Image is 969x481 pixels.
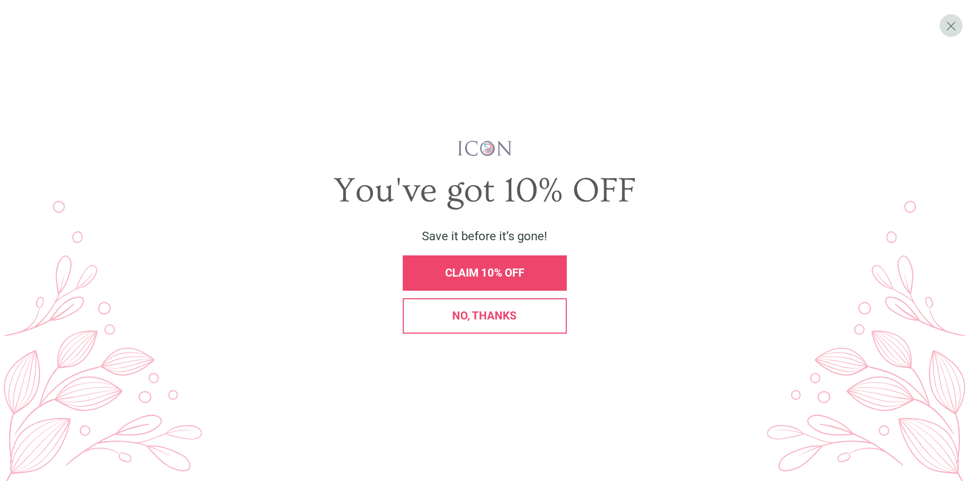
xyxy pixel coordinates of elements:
span: You've got 10% OFF [334,171,636,210]
span: X [946,18,956,33]
span: CLAIM 10% OFF [445,266,524,279]
span: Save it before it’s gone! [422,229,547,243]
span: No, thanks [452,309,517,322]
img: iconwallstickersl_1754656298800.png [456,140,513,157]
